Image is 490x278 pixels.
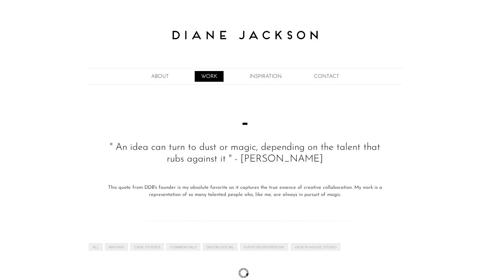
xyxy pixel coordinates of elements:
a: EVENTS/EXPERIENTIAL [240,243,288,251]
p: " An idea can turn to dust or magic, depending on the talent that rubs against it " - [PERSON_NAME] [104,142,387,165]
a: INSPIRATION [243,71,288,82]
div: This quote from DDB's founder is my absolute favorite as it captures the true essence of creative... [88,183,402,200]
a: DIGITAL/SOCIAL [202,243,238,251]
a: CONTACT [308,71,346,82]
img: Diane Jackson [164,20,326,50]
a: WORK [195,71,224,82]
h1: - [88,110,402,136]
a: COMMERCIALS [166,243,201,251]
a: All [89,243,103,251]
a: CASE STUDIES [130,243,164,251]
a: ABOUT [145,71,175,82]
a: View In-House Studio [290,243,340,251]
a: ARCHIVE [105,243,129,251]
